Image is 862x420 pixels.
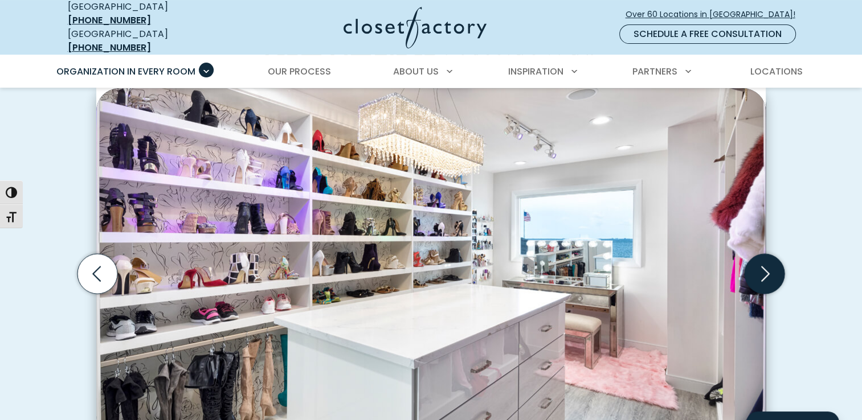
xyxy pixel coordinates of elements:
a: [PHONE_NUMBER] [68,14,151,27]
span: About Us [393,65,439,78]
button: Next slide [740,249,789,298]
a: Schedule a Free Consultation [619,24,796,44]
span: Organization in Every Room [56,65,195,78]
span: Our Process [268,65,331,78]
span: Inspiration [508,65,563,78]
a: [PHONE_NUMBER] [68,41,151,54]
span: Locations [750,65,802,78]
img: Closet Factory Logo [344,7,487,48]
nav: Primary Menu [48,56,814,88]
button: Previous slide [73,249,122,298]
a: Over 60 Locations in [GEOGRAPHIC_DATA]! [625,5,805,24]
span: Partners [632,65,677,78]
span: Over 60 Locations in [GEOGRAPHIC_DATA]! [626,9,804,20]
div: [GEOGRAPHIC_DATA] [68,27,233,55]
